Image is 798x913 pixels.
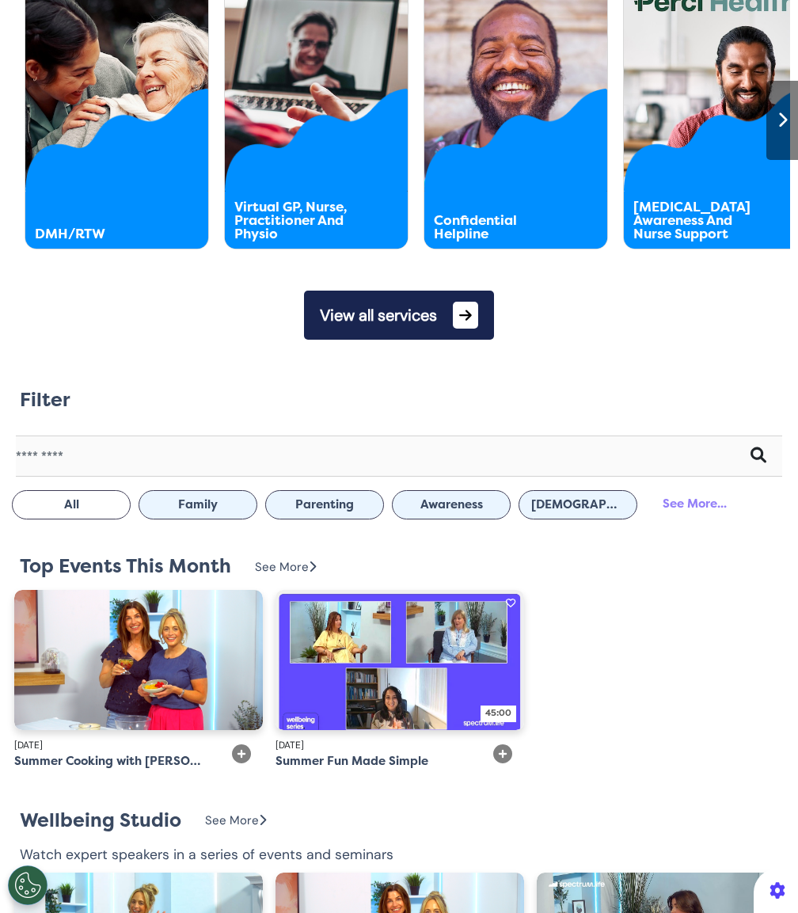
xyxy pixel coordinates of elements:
div: Summer Cooking with [PERSON_NAME]: Fresh Flavours and Feel-Good Food [14,752,201,770]
button: View all services [304,291,494,340]
div: 45:00 [481,706,516,722]
div: Confidential Helpline [434,214,562,241]
div: Virtual GP, Nurse, Practitioner And Physio [234,200,363,241]
div: Watch expert speakers in a series of events and seminars [20,844,393,865]
button: All [12,490,131,519]
div: See More [205,812,266,830]
button: Parenting [265,490,384,519]
img: Summer+Fun+Made+Simple.JPG [275,590,524,730]
div: DMH/RTW [35,227,163,241]
h2: Top Events This Month [20,555,231,578]
button: [DEMOGRAPHIC_DATA] Health [519,490,637,519]
button: Family [139,490,257,519]
h2: Wellbeing Studio [20,809,181,832]
div: See More... [645,489,744,518]
div: [MEDICAL_DATA] Awareness And Nurse Support [633,200,762,241]
div: [DATE] [275,738,462,752]
div: [DATE] [14,738,201,752]
h2: Filter [20,389,70,412]
button: Awareness [392,490,511,519]
div: Summer Fun Made Simple [275,752,428,770]
button: Open Preferences [8,865,47,905]
div: See More [255,558,316,576]
img: clare+and+ais.png [14,590,263,730]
